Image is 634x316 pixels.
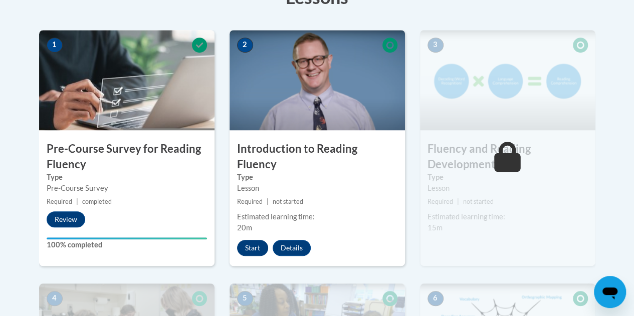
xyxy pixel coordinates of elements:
[237,211,397,222] div: Estimated learning time:
[47,239,207,250] label: 100% completed
[428,211,588,222] div: Estimated learning time:
[47,237,207,239] div: Your progress
[594,276,626,308] iframe: Button to launch messaging window
[428,38,444,53] span: 3
[273,198,303,205] span: not started
[428,223,443,232] span: 15m
[237,183,397,194] div: Lesson
[428,183,588,194] div: Lesson
[47,183,207,194] div: Pre-Course Survey
[230,30,405,130] img: Course Image
[230,141,405,172] h3: Introduction to Reading Fluency
[76,198,78,205] span: |
[237,223,252,232] span: 20m
[463,198,494,205] span: not started
[237,198,263,205] span: Required
[237,291,253,306] span: 5
[47,172,207,183] label: Type
[428,291,444,306] span: 6
[457,198,459,205] span: |
[420,30,595,130] img: Course Image
[428,172,588,183] label: Type
[39,30,215,130] img: Course Image
[237,240,268,256] button: Start
[47,38,63,53] span: 1
[273,240,311,256] button: Details
[47,211,85,227] button: Review
[267,198,269,205] span: |
[237,38,253,53] span: 2
[428,198,453,205] span: Required
[47,291,63,306] span: 4
[420,141,595,172] h3: Fluency and Reading Development
[39,141,215,172] h3: Pre-Course Survey for Reading Fluency
[237,172,397,183] label: Type
[82,198,112,205] span: completed
[47,198,72,205] span: Required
